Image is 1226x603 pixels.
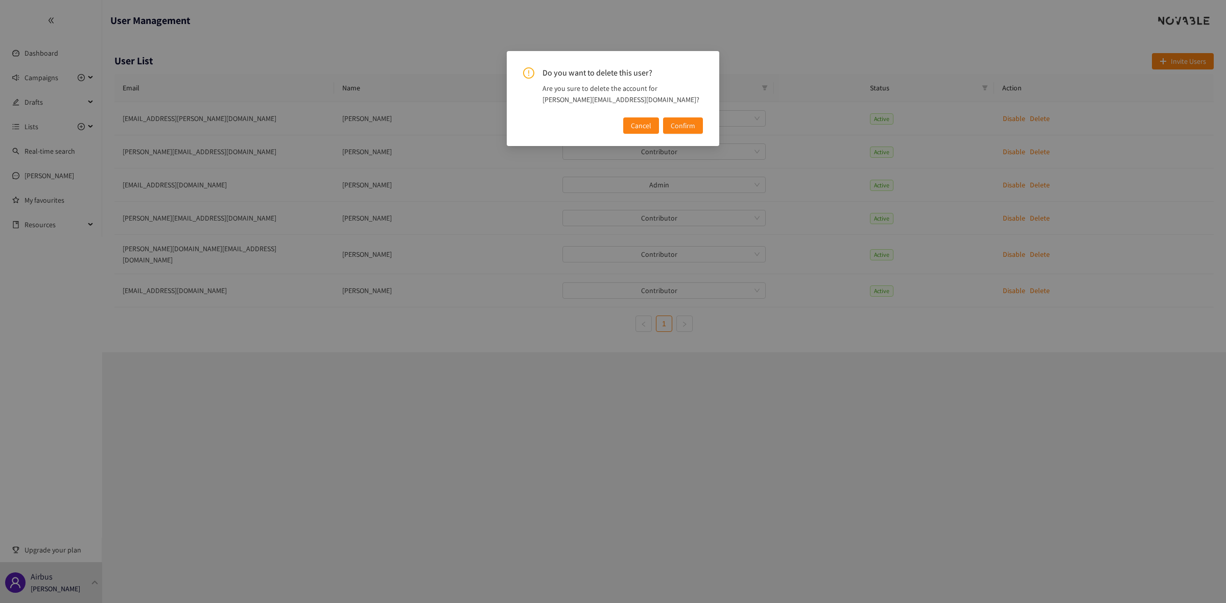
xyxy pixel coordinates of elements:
[671,120,695,131] span: Confirm
[623,117,659,134] button: Cancel
[631,120,651,131] span: Cancel
[523,67,534,79] span: exclamation-circle
[1175,554,1226,603] iframe: Chat Widget
[663,117,703,134] button: Confirm
[1175,554,1226,603] div: Widget de chat
[543,67,703,79] span: Do you want to delete this user?
[543,83,703,105] div: Are you sure to delete the account for [PERSON_NAME][EMAIL_ADDRESS][DOMAIN_NAME]?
